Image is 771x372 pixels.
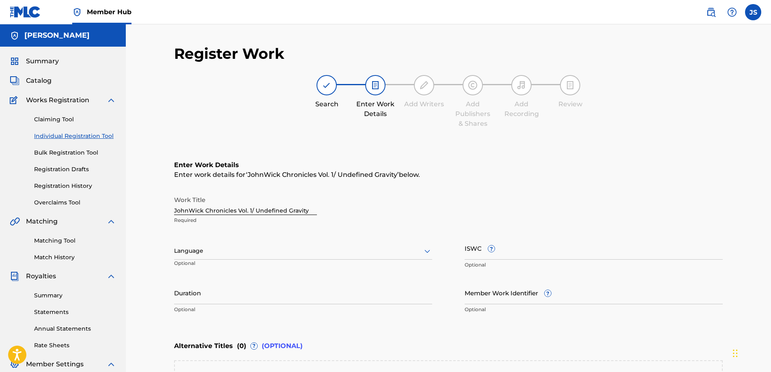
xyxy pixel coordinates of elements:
span: Royalties [26,271,56,281]
a: Match History [34,253,116,262]
div: Help [724,4,740,20]
p: Optional [465,261,723,269]
span: Enter work details for [174,171,246,178]
img: expand [106,217,116,226]
img: Member Settings [10,359,19,369]
a: Annual Statements [34,325,116,333]
a: Matching Tool [34,237,116,245]
span: (OPTIONAL) [262,341,303,351]
h6: Enter Work Details [174,160,723,170]
div: Review [550,99,590,109]
span: JohnWick Chronicles Vol. 1/ Undefined Gravity [246,171,399,178]
img: step indicator icon for Enter Work Details [370,80,380,90]
img: expand [106,271,116,281]
h2: Register Work [174,45,284,63]
img: Matching [10,217,20,226]
span: Member Hub [87,7,131,17]
img: expand [106,95,116,105]
h5: Jonathan sipp [24,31,90,40]
a: Registration Drafts [34,165,116,174]
span: Summary [26,56,59,66]
a: Claiming Tool [34,115,116,124]
img: MLC Logo [10,6,41,18]
span: JohnWick Chronicles Vol. 1/ Undefined Gravity [248,171,397,178]
p: Optional [465,306,723,313]
span: Alternative Titles [174,341,233,351]
img: expand [106,359,116,369]
div: Search [306,99,347,109]
a: Public Search [703,4,719,20]
div: Add Publishers & Shares [452,99,493,129]
img: Accounts [10,31,19,41]
div: Add Recording [501,99,542,119]
p: Optional [174,306,432,313]
img: search [706,7,716,17]
img: step indicator icon for Add Writers [419,80,429,90]
img: Summary [10,56,19,66]
a: Overclaims Tool [34,198,116,207]
span: Works Registration [26,95,89,105]
a: CatalogCatalog [10,76,52,86]
span: below. [399,171,420,178]
img: Top Rightsholder [72,7,82,17]
iframe: Chat Widget [730,333,771,372]
span: Matching [26,217,58,226]
span: ? [545,290,551,297]
img: Catalog [10,76,19,86]
iframe: Resource Center [748,242,771,311]
div: User Menu [745,4,761,20]
span: ? [251,343,257,349]
img: step indicator icon for Add Recording [517,80,526,90]
a: Statements [34,308,116,316]
a: SummarySummary [10,56,59,66]
img: step indicator icon for Add Publishers & Shares [468,80,478,90]
span: Catalog [26,76,52,86]
p: Optional [174,260,252,273]
span: Member Settings [26,359,84,369]
a: Rate Sheets [34,341,116,350]
img: step indicator icon for Search [322,80,332,90]
div: Drag [733,341,738,366]
img: Royalties [10,271,19,281]
img: step indicator icon for Review [565,80,575,90]
div: Add Writers [404,99,444,109]
img: Works Registration [10,95,20,105]
a: Registration History [34,182,116,190]
div: Enter Work Details [355,99,396,119]
a: Bulk Registration Tool [34,148,116,157]
p: Required [174,217,317,224]
a: Summary [34,291,116,300]
span: ( 0 ) [237,341,246,351]
a: Individual Registration Tool [34,132,116,140]
span: ? [488,245,495,252]
img: help [727,7,737,17]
